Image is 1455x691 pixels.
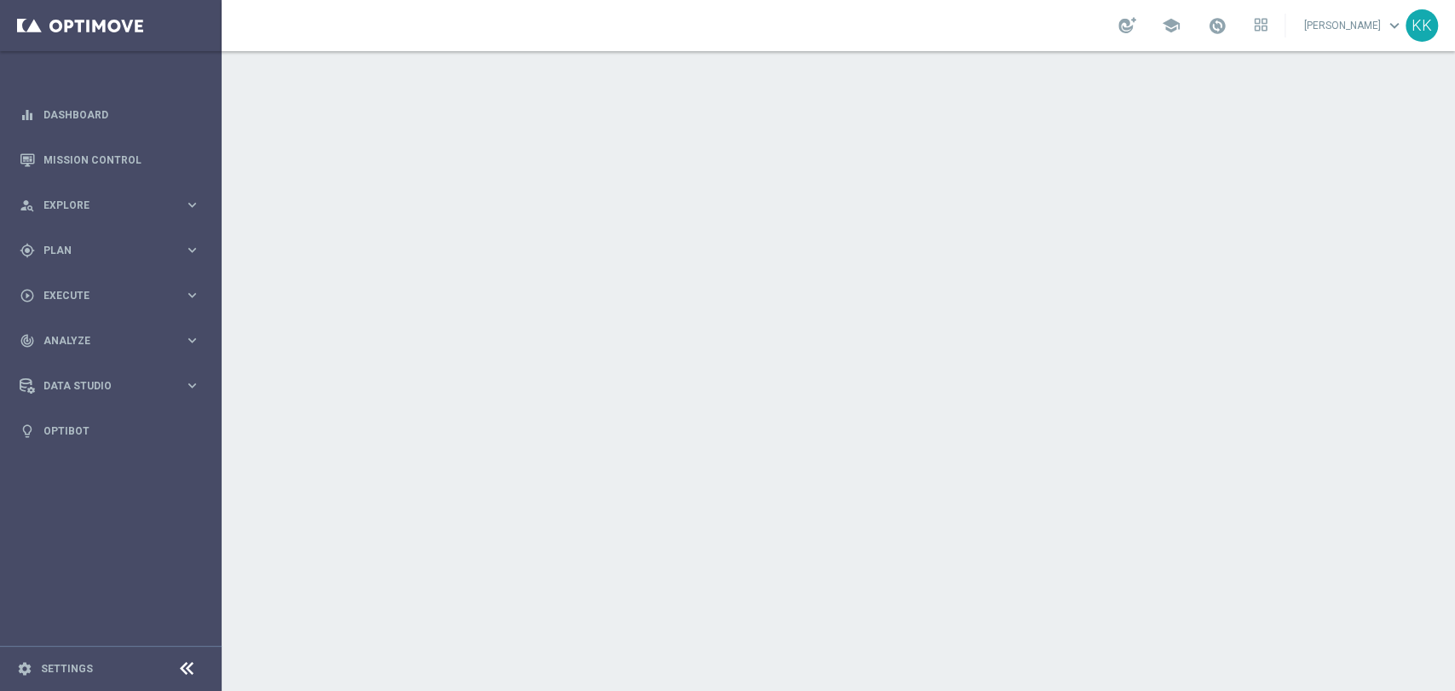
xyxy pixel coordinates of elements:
[19,153,201,167] button: Mission Control
[43,92,200,137] a: Dashboard
[20,243,184,258] div: Plan
[43,336,184,346] span: Analyze
[20,288,184,303] div: Execute
[19,244,201,257] button: gps_fixed Plan keyboard_arrow_right
[1162,16,1181,35] span: school
[19,199,201,212] button: person_search Explore keyboard_arrow_right
[19,379,201,393] button: Data Studio keyboard_arrow_right
[20,408,200,453] div: Optibot
[184,197,200,213] i: keyboard_arrow_right
[184,242,200,258] i: keyboard_arrow_right
[1385,16,1404,35] span: keyboard_arrow_down
[19,108,201,122] button: equalizer Dashboard
[41,664,93,674] a: Settings
[43,245,184,256] span: Plan
[1302,13,1406,38] a: [PERSON_NAME]keyboard_arrow_down
[184,287,200,303] i: keyboard_arrow_right
[20,423,35,439] i: lightbulb
[43,291,184,301] span: Execute
[20,333,184,348] div: Analyze
[20,137,200,182] div: Mission Control
[20,288,35,303] i: play_circle_outline
[43,381,184,391] span: Data Studio
[19,334,201,348] button: track_changes Analyze keyboard_arrow_right
[20,107,35,123] i: equalizer
[19,424,201,438] button: lightbulb Optibot
[17,661,32,677] i: settings
[184,332,200,348] i: keyboard_arrow_right
[20,198,184,213] div: Explore
[43,408,200,453] a: Optibot
[184,377,200,394] i: keyboard_arrow_right
[20,243,35,258] i: gps_fixed
[20,92,200,137] div: Dashboard
[20,333,35,348] i: track_changes
[19,289,201,302] button: play_circle_outline Execute keyboard_arrow_right
[43,200,184,210] span: Explore
[20,198,35,213] i: person_search
[43,137,200,182] a: Mission Control
[1406,9,1438,42] div: KK
[20,378,184,394] div: Data Studio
